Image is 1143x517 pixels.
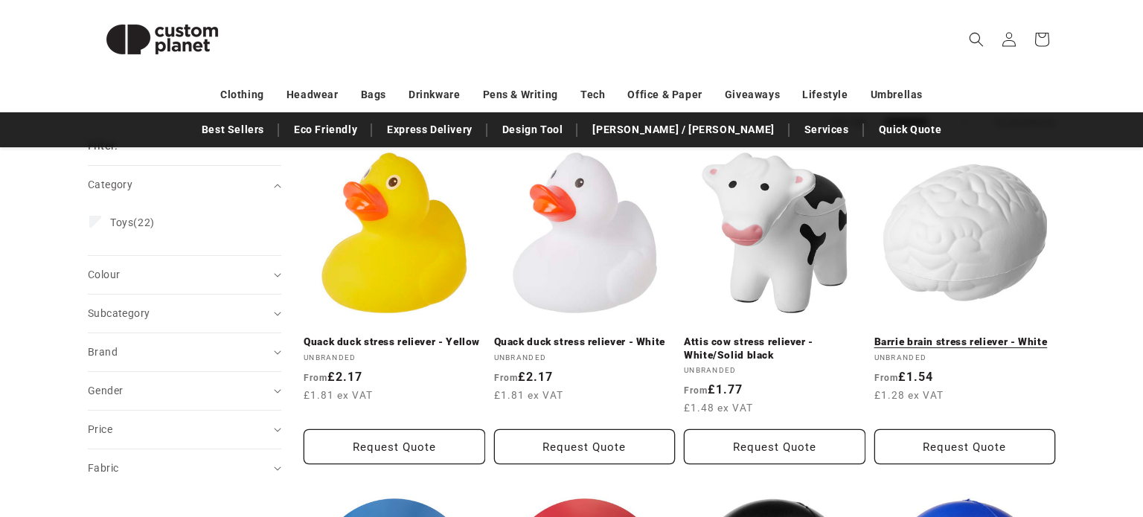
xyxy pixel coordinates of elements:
[874,429,1056,464] button: Request Quote
[286,82,339,108] a: Headwear
[88,372,281,410] summary: Gender (0 selected)
[88,179,132,190] span: Category
[494,429,676,464] button: Request Quote
[871,82,923,108] a: Umbrellas
[797,117,857,143] a: Services
[684,335,865,362] a: Attis cow stress reliever - White/Solid black
[874,335,1056,349] a: Barrie brain stress reliever - White
[88,256,281,294] summary: Colour (0 selected)
[110,216,155,229] span: (22)
[495,117,571,143] a: Design Tool
[361,82,386,108] a: Bags
[88,333,281,371] summary: Brand (0 selected)
[88,462,118,474] span: Fabric
[304,429,485,464] button: Request Quote
[1069,446,1143,517] iframe: Chat Widget
[684,429,865,464] button: Request Quote
[194,117,272,143] a: Best Sellers
[220,82,264,108] a: Clothing
[494,335,676,349] a: Quack duck stress reliever - White
[802,82,848,108] a: Lifestyle
[88,411,281,449] summary: Price
[304,335,485,349] a: Quack duck stress reliever - Yellow
[88,449,281,487] summary: Fabric (0 selected)
[871,117,950,143] a: Quick Quote
[580,82,605,108] a: Tech
[627,82,702,108] a: Office & Paper
[88,166,281,204] summary: Category (0 selected)
[88,6,237,73] img: Custom Planet
[483,82,558,108] a: Pens & Writing
[110,216,133,228] span: Toys
[960,23,993,56] summary: Search
[88,269,120,280] span: Colour
[88,295,281,333] summary: Subcategory (0 selected)
[286,117,365,143] a: Eco Friendly
[88,423,112,435] span: Price
[409,82,460,108] a: Drinkware
[88,307,150,319] span: Subcategory
[88,385,123,396] span: Gender
[380,117,480,143] a: Express Delivery
[725,82,780,108] a: Giveaways
[585,117,781,143] a: [PERSON_NAME] / [PERSON_NAME]
[88,346,118,358] span: Brand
